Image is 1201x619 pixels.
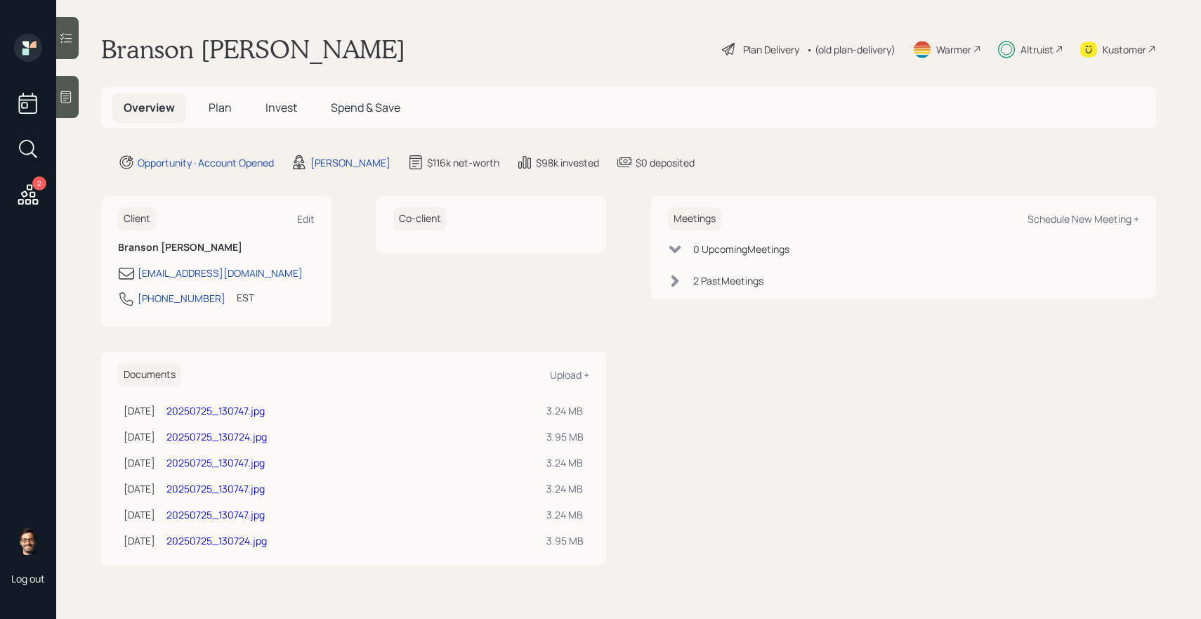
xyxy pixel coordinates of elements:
a: 20250725_130747.jpg [166,456,265,469]
div: Kustomer [1103,42,1146,57]
div: [DATE] [124,481,155,496]
div: [DATE] [124,455,155,470]
span: Invest [265,100,297,115]
div: [PERSON_NAME] [310,155,391,170]
a: 20250725_130724.jpg [166,534,267,547]
img: sami-boghos-headshot.png [14,527,42,555]
div: [DATE] [124,403,155,418]
div: Schedule New Meeting + [1028,212,1139,226]
h6: Meetings [668,207,721,230]
div: 3.24 MB [546,455,584,470]
div: • (old plan-delivery) [806,42,895,57]
a: 20250725_130747.jpg [166,482,265,495]
h6: Co-client [393,207,447,230]
div: Plan Delivery [743,42,799,57]
div: $98k invested [536,155,599,170]
div: EST [237,290,254,305]
span: Plan [209,100,232,115]
div: 2 [32,176,46,190]
div: 0 Upcoming Meeting s [693,242,789,256]
h1: Branson [PERSON_NAME] [101,34,405,65]
div: 3.24 MB [546,507,584,522]
div: [PHONE_NUMBER] [138,291,225,306]
div: Warmer [936,42,971,57]
div: [DATE] [124,429,155,444]
div: $116k net-worth [427,155,499,170]
div: [DATE] [124,533,155,548]
div: 2 Past Meeting s [693,273,763,288]
div: 3.24 MB [546,481,584,496]
a: 20250725_130724.jpg [166,430,267,443]
a: 20250725_130747.jpg [166,508,265,521]
div: Altruist [1020,42,1054,57]
div: Edit [297,212,315,226]
div: Log out [11,572,45,585]
h6: Branson [PERSON_NAME] [118,242,315,254]
div: 3.95 MB [546,533,584,548]
div: 3.24 MB [546,403,584,418]
span: Spend & Save [331,100,400,115]
h6: Documents [118,363,181,386]
div: $0 deposited [636,155,695,170]
span: Overview [124,100,175,115]
a: 20250725_130747.jpg [166,404,265,417]
div: Opportunity · Account Opened [138,155,274,170]
div: [DATE] [124,507,155,522]
h6: Client [118,207,156,230]
div: Upload + [550,368,589,382]
div: [EMAIL_ADDRESS][DOMAIN_NAME] [138,266,303,280]
div: 3.95 MB [546,429,584,444]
